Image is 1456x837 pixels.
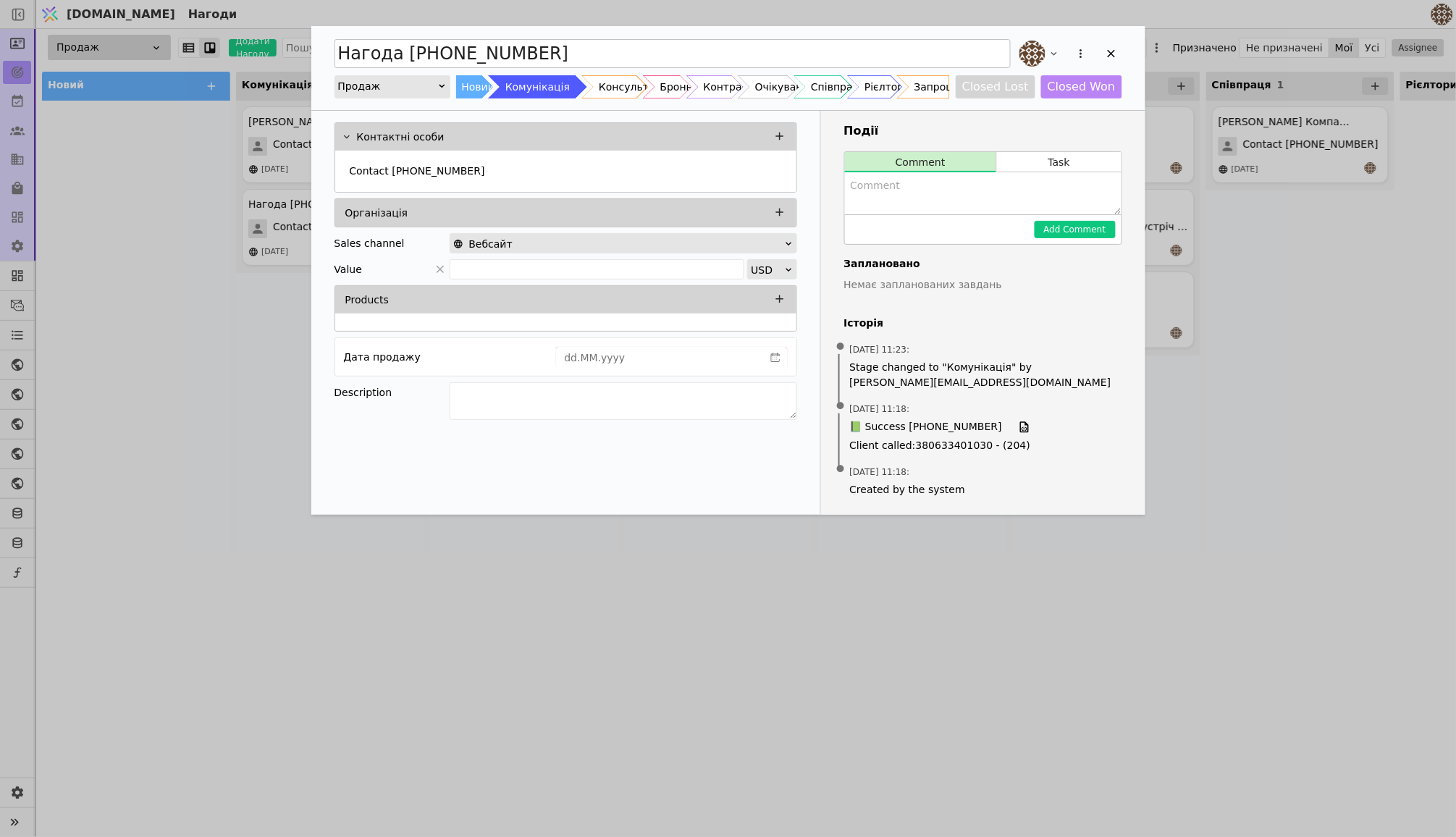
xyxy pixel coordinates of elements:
[864,75,911,98] div: Рієлтори
[770,353,780,363] svg: calender simple
[334,382,450,403] div: Description
[1041,75,1122,98] button: Closed Won
[334,259,362,279] span: Value
[850,419,1002,435] span: 📗 Success [PHONE_NUMBER]
[914,75,981,98] div: Запрошення
[833,451,848,488] span: •
[505,75,570,98] div: Комунікація
[850,482,1116,497] span: Created by the system
[850,343,910,356] span: [DATE] 11:23 :
[956,75,1035,98] button: Closed Lost
[997,152,1121,172] button: Task
[345,293,389,308] p: Products
[1035,221,1116,238] button: Add Comment
[811,75,866,98] div: Співпраця
[850,360,1116,390] span: Stage changed to "Комунікація" by [PERSON_NAME][EMAIL_ADDRESS][DOMAIN_NAME]
[755,75,815,98] div: Очікування
[704,75,754,98] div: Контракт
[844,316,1122,331] h4: Історія
[844,277,1122,293] p: Немає запланованих завдань
[345,206,408,221] p: Організація
[850,466,910,479] span: [DATE] 11:18 :
[350,164,485,179] p: Contact [PHONE_NUMBER]
[469,234,513,254] span: Вебсайт
[599,75,670,98] div: Консультація
[844,122,1122,140] h3: Події
[453,239,463,249] img: online-store.svg
[338,76,437,96] div: Продаж
[844,256,1122,272] h4: Заплановано
[660,75,692,98] div: Бронь
[311,26,1145,515] div: Add Opportunity
[850,403,910,416] span: [DATE] 11:18 :
[357,130,445,145] p: Контактні особи
[557,348,764,368] input: dd.MM.yyyy
[334,233,405,253] div: Sales channel
[1019,41,1045,67] img: an
[850,438,1116,453] span: Client called : 380633401030 - (204)
[344,347,421,367] div: Дата продажу
[845,152,997,172] button: Comment
[751,260,783,280] div: USD
[462,75,495,98] div: Новий
[833,388,848,425] span: •
[833,329,848,366] span: •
